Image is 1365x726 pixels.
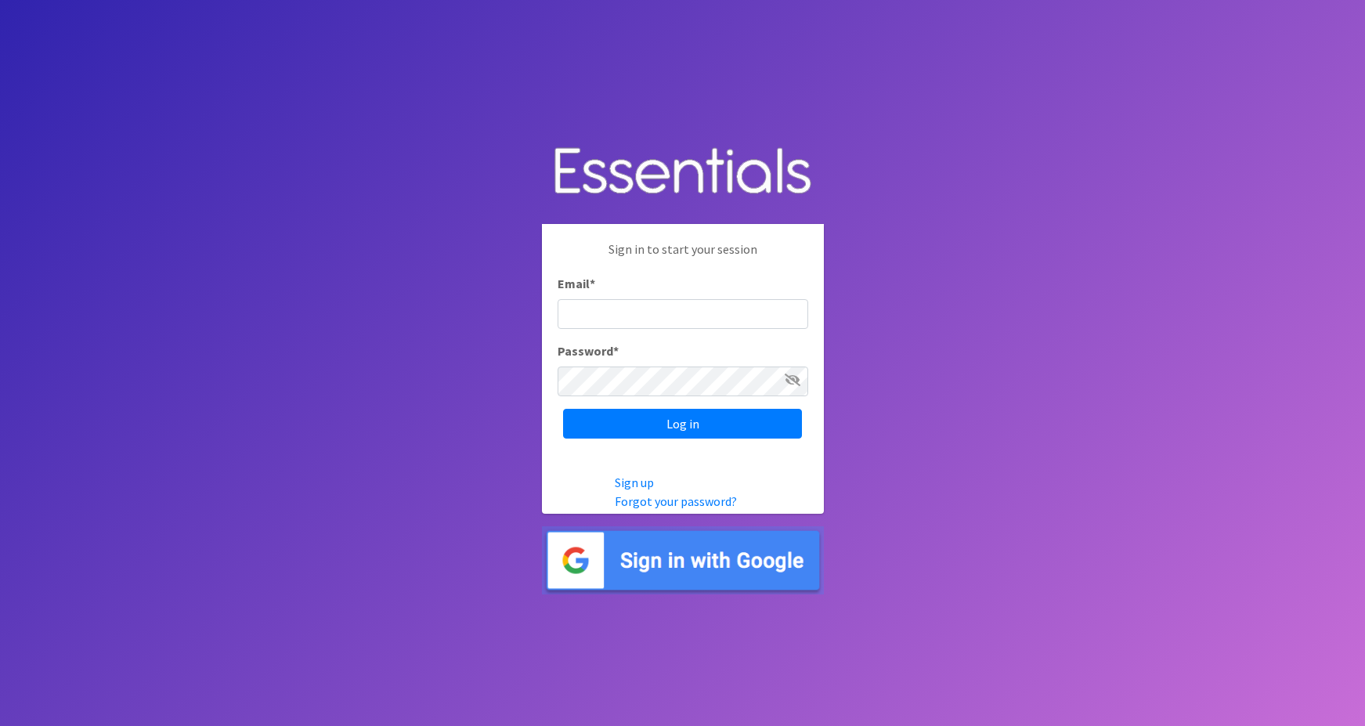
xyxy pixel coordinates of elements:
[613,343,619,359] abbr: required
[558,274,595,293] label: Email
[558,341,619,360] label: Password
[563,409,802,439] input: Log in
[542,132,824,212] img: Human Essentials
[558,240,808,274] p: Sign in to start your session
[542,526,824,594] img: Sign in with Google
[615,493,737,509] a: Forgot your password?
[615,475,654,490] a: Sign up
[590,276,595,291] abbr: required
